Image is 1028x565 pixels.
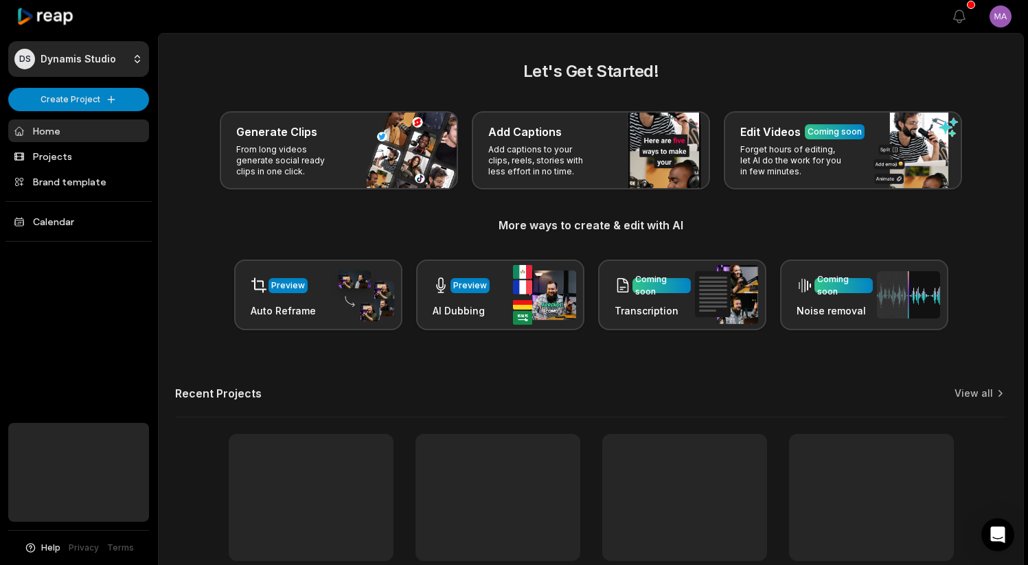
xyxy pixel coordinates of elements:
h3: AI Dubbing [433,303,490,318]
div: DS [14,49,35,69]
button: Create Project [8,88,149,111]
img: auto_reframe.png [331,268,394,322]
h3: Add Captions [488,124,562,140]
h3: Noise removal [797,303,873,318]
a: View all [955,387,993,400]
div: Coming soon [808,126,862,138]
h3: Auto Reframe [251,303,316,318]
a: Calendar [8,210,149,233]
div: Preview [453,279,487,292]
p: Forget hours of editing, let AI do the work for you in few minutes. [740,144,847,177]
h2: Let's Get Started! [175,59,1007,84]
h3: More ways to create & edit with AI [175,217,1007,233]
a: Home [8,119,149,142]
div: Coming soon [635,273,688,298]
div: Open Intercom Messenger [981,518,1014,551]
h2: Recent Projects [175,387,262,400]
img: ai_dubbing.png [513,265,576,325]
p: From long videos generate social ready clips in one click. [236,144,343,177]
img: transcription.png [695,265,758,324]
h3: Generate Clips [236,124,317,140]
button: Help [24,542,60,554]
p: Add captions to your clips, reels, stories with less effort in no time. [488,144,595,177]
a: Terms [107,542,134,554]
img: noise_removal.png [877,271,940,319]
span: Help [41,542,60,554]
a: Brand template [8,170,149,193]
a: Privacy [69,542,99,554]
h3: Transcription [615,303,691,318]
div: Coming soon [817,273,870,298]
h3: Edit Videos [740,124,801,140]
div: Preview [271,279,305,292]
a: Projects [8,145,149,168]
p: Dynamis Studio [41,53,116,65]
